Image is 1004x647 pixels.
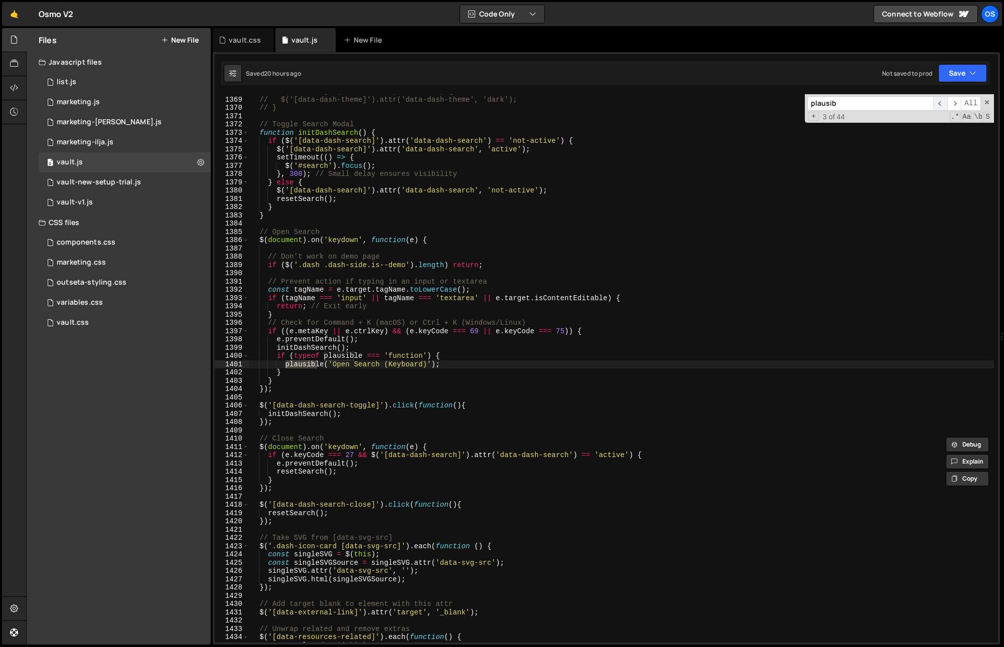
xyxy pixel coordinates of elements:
[984,112,991,122] span: Search In Selection
[215,294,249,303] div: 1393
[215,377,249,385] div: 1403
[246,69,301,78] div: Saved
[57,98,100,107] div: marketing.js
[215,170,249,178] div: 1378
[215,96,249,104] div: 1369
[215,600,249,608] div: 1430
[215,443,249,452] div: 1411
[215,542,249,551] div: 1423
[215,228,249,237] div: 1385
[215,269,249,278] div: 1390
[215,311,249,319] div: 1395
[229,35,261,45] div: vault.css
[215,211,249,220] div: 1383
[215,526,249,534] div: 1421
[215,137,249,145] div: 1374
[215,517,249,526] div: 1420
[874,5,978,23] a: Connect to Webflow
[215,451,249,460] div: 1412
[946,471,989,486] button: Copy
[215,493,249,501] div: 1417
[215,468,249,476] div: 1414
[57,118,162,127] div: marketing-[PERSON_NAME].js
[950,112,960,122] span: RegExp Search
[973,112,983,122] span: Whole Word Search
[57,278,126,287] div: outseta-styling.css
[460,5,544,23] button: Code Only
[961,96,981,111] span: Alt-Enter
[57,238,115,247] div: components.css
[215,245,249,253] div: 1387
[215,385,249,393] div: 1404
[215,319,249,327] div: 1396
[215,203,249,211] div: 1382
[39,253,211,273] div: 16596/45446.css
[215,178,249,187] div: 1379
[215,625,249,633] div: 1433
[39,172,211,192] div: 16596/45152.js
[215,435,249,443] div: 1410
[933,96,947,111] span: ​
[215,286,249,294] div: 1392
[39,72,211,92] div: 16596/45151.js
[57,138,113,147] div: marketing-ilja.js
[215,186,249,195] div: 1380
[215,583,249,592] div: 1428
[57,198,93,207] div: vault-v1.js
[2,2,27,26] a: 🤙
[215,104,249,112] div: 1370
[215,476,249,485] div: 1415
[215,195,249,203] div: 1381
[215,220,249,228] div: 1384
[808,112,819,121] span: Toggle Replace mode
[215,410,249,418] div: 1407
[215,302,249,311] div: 1394
[27,52,211,72] div: Javascript files
[215,575,249,584] div: 1427
[819,113,849,121] span: 3 of 44
[215,616,249,625] div: 1432
[947,96,961,111] span: ​
[57,258,106,267] div: marketing.css
[39,92,211,112] div: 16596/45422.js
[39,132,211,152] div: 16596/45423.js
[215,360,249,369] div: 1401
[215,129,249,137] div: 1373
[215,261,249,270] div: 1389
[215,592,249,600] div: 1429
[215,567,249,575] div: 1426
[882,69,932,78] div: Not saved to prod
[57,158,83,167] div: vault.js
[39,293,211,313] div: 16596/45154.css
[47,159,53,167] span: 0
[39,313,211,333] div: 16596/45153.css
[961,112,972,122] span: CaseSensitive Search
[39,35,57,46] h2: Files
[161,36,199,44] button: New File
[215,253,249,261] div: 1388
[215,153,249,162] div: 1376
[938,64,987,82] button: Save
[39,192,211,212] div: 16596/45132.js
[215,327,249,336] div: 1397
[57,318,89,327] div: vault.css
[946,437,989,452] button: Debug
[215,236,249,245] div: 1386
[39,273,211,293] div: 16596/45156.css
[215,120,249,129] div: 1372
[215,460,249,468] div: 1413
[57,78,76,87] div: list.js
[39,152,211,172] div: 16596/45133.js
[39,112,211,132] div: 16596/45424.js
[981,5,999,23] div: Os
[215,401,249,410] div: 1406
[292,35,318,45] div: vault.js
[215,162,249,170] div: 1377
[344,35,386,45] div: New File
[39,233,211,253] div: 16596/45511.css
[215,550,249,559] div: 1424
[215,418,249,426] div: 1408
[215,368,249,377] div: 1402
[215,112,249,121] div: 1371
[57,178,141,187] div: vault-new-setup-trial.js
